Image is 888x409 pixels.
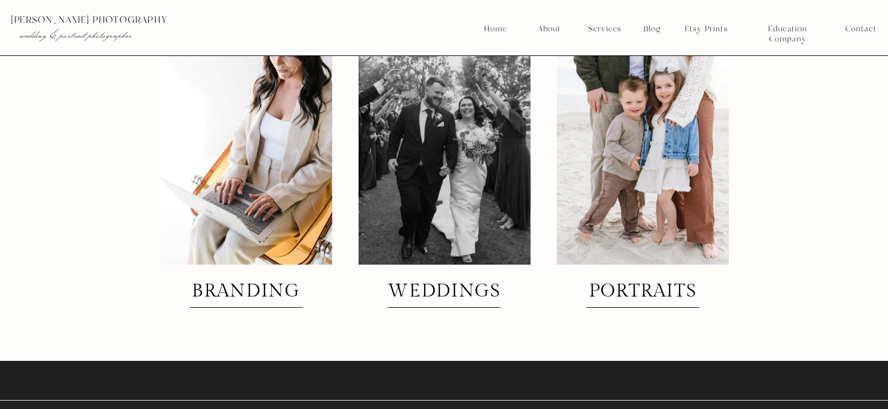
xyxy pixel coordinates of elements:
[583,282,703,302] a: portraits
[534,24,563,34] a: About
[186,282,306,302] a: branding
[20,30,246,41] p: wedding & portrait photographer
[845,24,876,34] a: Contact
[749,24,826,34] a: Education Company
[483,24,508,34] a: Home
[640,24,664,34] a: Blog
[11,15,269,25] p: [PERSON_NAME] photography
[680,24,732,34] a: Etsy Prints
[384,282,505,302] a: weddings
[584,24,625,34] a: Services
